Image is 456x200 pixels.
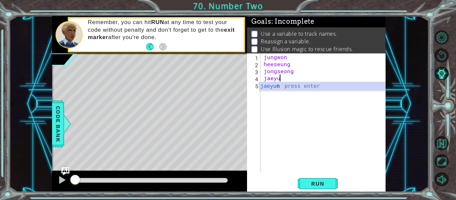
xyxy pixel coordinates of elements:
p: Remember, you can hit at any time to test your code without penalty and don't forget to get to th... [88,19,239,41]
strong: RUN [151,19,164,25]
p: Get to the exit. [261,53,299,60]
button: Next [159,43,167,50]
div: 2 [248,61,260,68]
p: Use Illusion magic to rescue friends. [261,45,353,53]
div: 5 [248,82,260,89]
button: Mute [435,172,449,186]
span: : Incomplete [271,17,314,25]
span: Run [304,180,331,187]
strong: exit marker [88,27,235,40]
button: Ask AI [61,167,69,175]
p: Use а variable to track names. [261,30,337,37]
div: 4 [248,75,260,82]
button: Shift+Enter: Run current code. [298,177,338,191]
button: Restart Level [435,48,449,62]
button: Back to Map [435,136,449,150]
button: AI Hint [435,66,449,80]
div: 3 [248,68,260,75]
span: Goals [251,17,314,26]
span: Code Bank [53,104,63,144]
button: Back [146,43,159,50]
button: Level Options [435,30,449,44]
p: Reassign a variable. [261,38,310,45]
button: Ctrl + P: Pause [55,174,69,188]
div: 1 [248,54,260,61]
a: Back to Map [436,134,456,152]
button: Maximize Browser [435,154,449,168]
